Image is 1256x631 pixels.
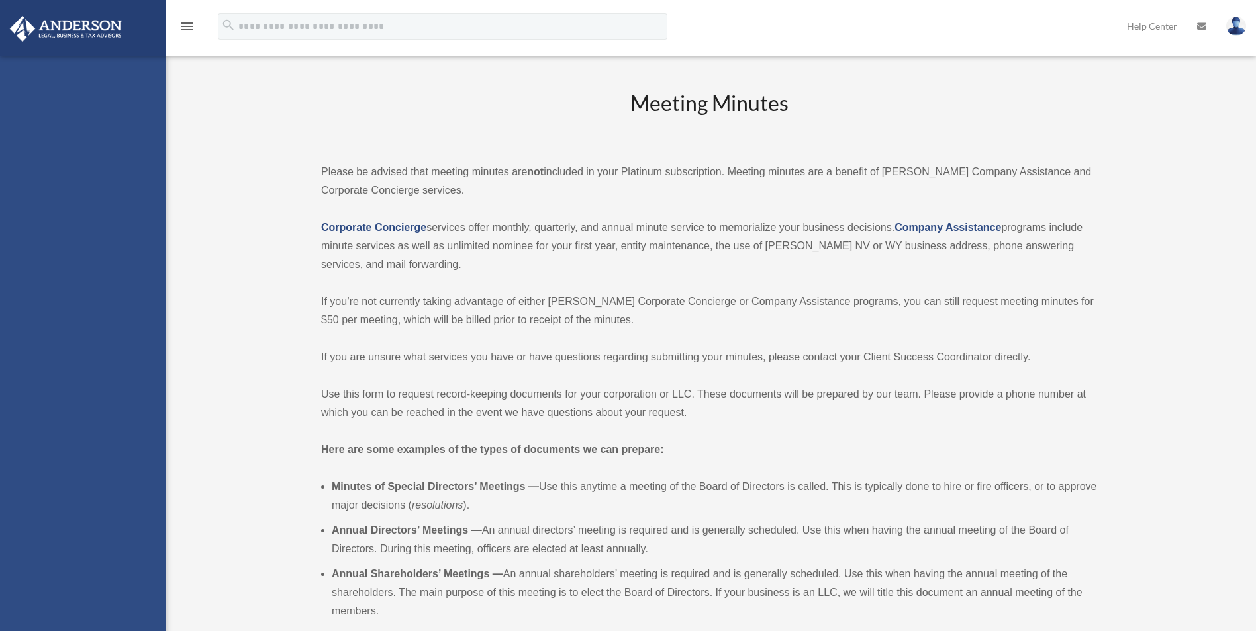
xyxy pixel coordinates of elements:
[332,481,539,492] b: Minutes of Special Directors’ Meetings —
[321,89,1097,144] h2: Meeting Minutes
[321,222,426,233] a: Corporate Concierge
[332,565,1097,620] li: An annual shareholders’ meeting is required and is generally scheduled. Use this when having the ...
[321,444,664,455] strong: Here are some examples of the types of documents we can prepare:
[332,568,503,579] b: Annual Shareholders’ Meetings —
[321,292,1097,329] p: If you’re not currently taking advantage of either [PERSON_NAME] Corporate Concierge or Company A...
[179,19,195,34] i: menu
[894,222,1001,233] a: Company Assistance
[321,348,1097,366] p: If you are unsure what services you have or have questions regarding submitting your minutes, ple...
[412,499,463,511] em: resolutions
[6,16,126,42] img: Anderson Advisors Platinum Portal
[321,385,1097,422] p: Use this form to request record-keeping documents for your corporation or LLC. These documents wi...
[527,166,544,177] strong: not
[321,163,1097,200] p: Please be advised that meeting minutes are included in your Platinum subscription. Meeting minute...
[1226,17,1246,36] img: User Pic
[332,525,482,536] b: Annual Directors’ Meetings —
[221,18,236,32] i: search
[332,478,1097,515] li: Use this anytime a meeting of the Board of Directors is called. This is typically done to hire or...
[321,218,1097,274] p: services offer monthly, quarterly, and annual minute service to memorialize your business decisio...
[332,521,1097,558] li: An annual directors’ meeting is required and is generally scheduled. Use this when having the ann...
[179,23,195,34] a: menu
